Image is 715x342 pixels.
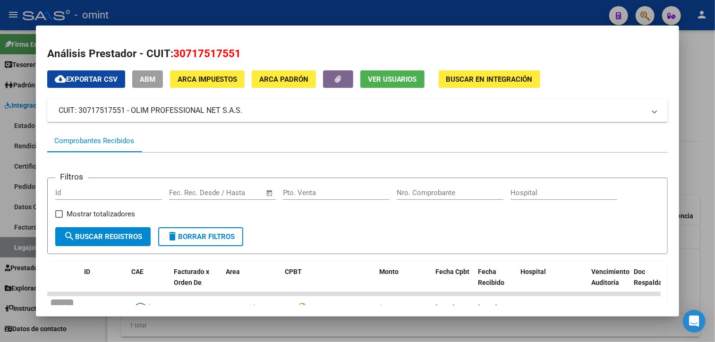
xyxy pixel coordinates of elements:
[64,232,142,241] span: Buscar Registros
[55,75,118,84] span: Exportar CSV
[259,75,308,84] span: ARCA Padrón
[54,136,134,146] div: Comprobantes Recibidos
[169,188,200,197] input: Start date
[478,268,505,286] span: Fecha Recibido
[436,304,455,311] span: [DATE]
[47,99,668,122] mat-expansion-panel-header: CUIT: 30717517551 - OLIM PROFESSIONAL NET S.A.S.
[379,268,399,275] span: Monto
[360,70,425,88] button: Ver Usuarios
[55,227,151,246] button: Buscar Registros
[80,262,128,303] datatable-header-cell: ID
[439,70,540,88] button: Buscar en Integración
[309,304,362,312] strong: Factura C: 1 - 573
[158,227,243,246] button: Borrar Filtros
[226,268,240,275] span: Area
[297,300,309,316] i: Descargar documento
[478,304,498,311] span: [DATE]
[173,47,241,60] span: 30717517551
[588,262,630,303] datatable-header-cell: Vencimiento Auditoría
[174,268,209,286] span: Facturado x Orden De
[222,262,281,303] datatable-header-cell: Area
[521,268,546,275] span: Hospital
[634,268,677,286] span: Doc Respaldatoria
[128,262,170,303] datatable-header-cell: CAE
[252,70,316,88] button: ARCA Padrón
[379,304,418,311] strong: $ 475.830,36
[375,262,432,303] datatable-header-cell: Monto
[683,310,706,333] div: Open Intercom Messenger
[84,268,90,275] span: ID
[55,73,66,85] mat-icon: cloud_download
[436,268,470,275] span: Fecha Cpbt
[84,304,103,311] span: 15580
[64,231,75,242] mat-icon: search
[167,232,235,241] span: Borrar Filtros
[285,268,302,275] span: CPBT
[208,188,254,197] input: End date
[67,208,135,220] span: Mostrar totalizadores
[178,75,237,84] span: ARCA Impuestos
[131,268,144,275] span: CAE
[446,75,533,84] span: Buscar en Integración
[281,262,375,303] datatable-header-cell: CPBT
[368,75,417,84] span: Ver Usuarios
[226,304,259,311] span: Integración
[140,75,155,84] span: ABM
[264,188,275,198] button: Open calendar
[132,70,163,88] button: ABM
[167,231,178,242] mat-icon: delete
[592,268,630,286] span: Vencimiento Auditoría
[170,262,222,303] datatable-header-cell: Facturado x Orden De
[170,70,245,88] button: ARCA Impuestos
[59,105,646,116] mat-panel-title: CUIT: 30717517551 - OLIM PROFESSIONAL NET S.A.S.
[475,262,517,303] datatable-header-cell: Fecha Recibido
[630,262,687,303] datatable-header-cell: Doc Respaldatoria
[47,70,125,88] button: Exportar CSV
[517,262,588,303] datatable-header-cell: Hospital
[55,171,88,183] h3: Filtros
[47,46,668,62] h2: Análisis Prestador - CUIT:
[432,262,475,303] datatable-header-cell: Fecha Cpbt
